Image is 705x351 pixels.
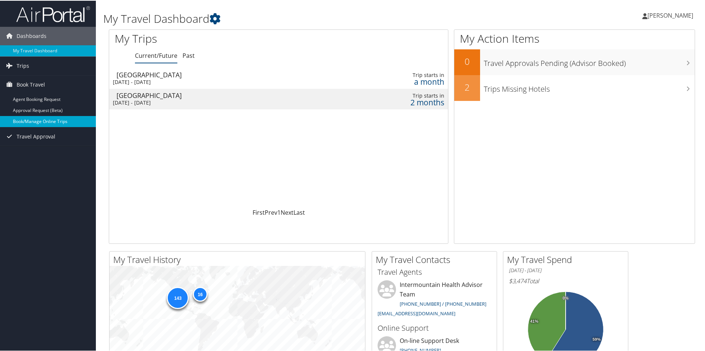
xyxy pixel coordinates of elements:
h6: Total [509,276,622,284]
a: 2Trips Missing Hotels [454,74,695,100]
span: Dashboards [17,26,46,45]
a: [EMAIL_ADDRESS][DOMAIN_NAME] [378,309,455,316]
h6: [DATE] - [DATE] [509,266,622,273]
h2: 0 [454,55,480,67]
h2: My Travel Spend [507,253,628,265]
div: 2 months [360,98,444,105]
h1: My Travel Dashboard [103,10,501,26]
div: a month [360,78,444,84]
a: Past [183,51,195,59]
a: Next [281,208,294,216]
div: [DATE] - [DATE] [113,78,315,85]
div: 143 [167,286,189,308]
div: [DATE] - [DATE] [113,99,315,105]
tspan: 59% [593,337,601,341]
h2: My Travel Contacts [376,253,497,265]
h3: Online Support [378,322,491,333]
a: [PHONE_NUMBER] / [PHONE_NUMBER] [400,300,486,306]
h3: Travel Approvals Pending (Advisor Booked) [484,54,695,68]
h2: My Travel History [113,253,365,265]
div: Trip starts in [360,92,444,98]
div: [GEOGRAPHIC_DATA] [117,91,318,98]
div: [GEOGRAPHIC_DATA] [117,71,318,77]
span: Trips [17,56,29,74]
h3: Travel Agents [378,266,491,277]
a: [PERSON_NAME] [642,4,701,26]
h1: My Trips [115,30,301,46]
h3: Trips Missing Hotels [484,80,695,94]
a: Prev [265,208,277,216]
h1: My Action Items [454,30,695,46]
li: Intermountain Health Advisor Team [374,280,495,319]
tspan: 41% [530,319,538,323]
div: 16 [193,286,208,301]
tspan: 0% [563,295,569,300]
span: $3,474 [509,276,527,284]
span: [PERSON_NAME] [647,11,693,19]
a: Current/Future [135,51,177,59]
span: Travel Approval [17,127,55,145]
img: airportal-logo.png [16,5,90,22]
h2: 2 [454,80,480,93]
a: First [253,208,265,216]
span: Book Travel [17,75,45,93]
a: 0Travel Approvals Pending (Advisor Booked) [454,49,695,74]
div: Trip starts in [360,71,444,78]
a: Last [294,208,305,216]
a: 1 [277,208,281,216]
